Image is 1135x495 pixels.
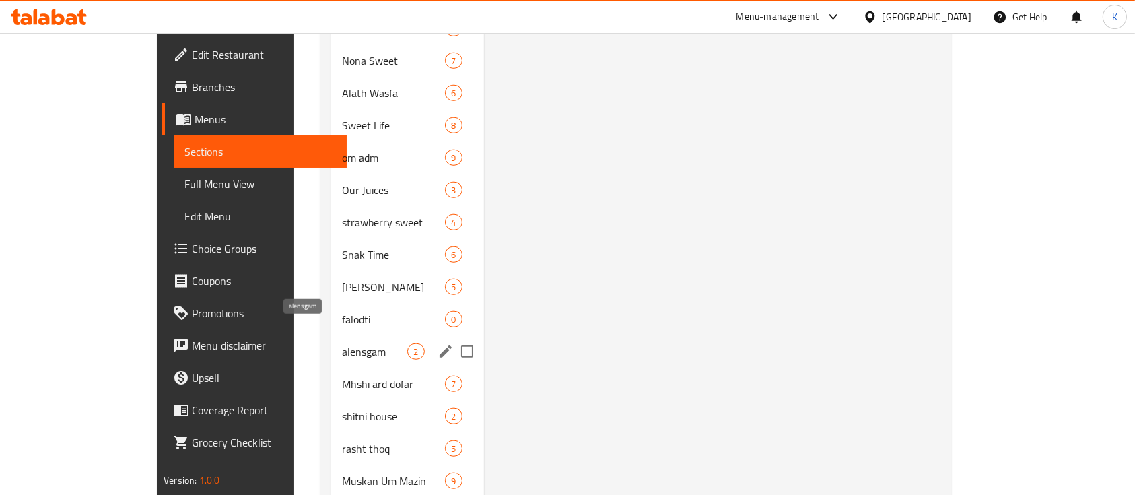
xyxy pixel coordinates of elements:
[446,119,461,132] span: 8
[162,103,347,135] a: Menus
[192,305,336,321] span: Promotions
[445,473,462,489] div: items
[445,214,462,230] div: items
[162,232,347,265] a: Choice Groups
[162,329,347,362] a: Menu disclaimer
[446,55,461,67] span: 7
[331,77,483,109] div: Alath Wasfa6
[331,109,483,141] div: Sweet Life8
[342,311,445,327] span: falodti
[184,208,336,224] span: Edit Menu
[445,53,462,69] div: items
[331,238,483,271] div: Snak Time6
[331,400,483,432] div: shitni house2
[342,279,445,295] div: Om Ahmed Kitchen
[192,240,336,257] span: Choice Groups
[331,303,483,335] div: falodti0
[445,150,462,166] div: items
[162,394,347,426] a: Coverage Report
[162,297,347,329] a: Promotions
[174,135,347,168] a: Sections
[883,9,971,24] div: [GEOGRAPHIC_DATA]
[174,168,347,200] a: Full Menu View
[162,426,347,459] a: Grocery Checklist
[342,279,445,295] span: [PERSON_NAME]
[445,440,462,457] div: items
[342,246,445,263] span: Snak Time
[162,71,347,103] a: Branches
[331,271,483,303] div: [PERSON_NAME]5
[162,38,347,71] a: Edit Restaurant
[446,410,461,423] span: 2
[192,79,336,95] span: Branches
[192,434,336,451] span: Grocery Checklist
[407,343,424,360] div: items
[342,182,445,198] span: Our Juices
[342,473,445,489] span: Muskan Um Mazin
[342,343,407,360] span: alensgam
[331,206,483,238] div: strawberry sweet4
[446,216,461,229] span: 4
[445,408,462,424] div: items
[192,402,336,418] span: Coverage Report
[331,368,483,400] div: Mhshi ard dofar7
[445,311,462,327] div: items
[736,9,819,25] div: Menu-management
[174,200,347,232] a: Edit Menu
[342,440,445,457] span: rasht thoq
[342,150,445,166] span: om adm
[445,376,462,392] div: items
[408,345,423,358] span: 2
[446,442,461,455] span: 5
[342,408,445,424] span: shitni house
[331,141,483,174] div: om adm9
[445,117,462,133] div: items
[446,249,461,261] span: 6
[446,281,461,294] span: 5
[342,117,445,133] span: Sweet Life
[184,176,336,192] span: Full Menu View
[446,313,461,326] span: 0
[331,44,483,77] div: Nona Sweet7
[331,174,483,206] div: Our Juices3
[342,376,445,392] span: Mhshi ard dofar
[199,471,220,489] span: 1.0.0
[192,46,336,63] span: Edit Restaurant
[342,85,445,101] span: Alath Wasfa
[445,85,462,101] div: items
[164,471,197,489] span: Version:
[192,273,336,289] span: Coupons
[445,246,462,263] div: items
[446,475,461,488] span: 9
[342,53,445,69] span: Nona Sweet
[446,152,461,164] span: 9
[184,143,336,160] span: Sections
[446,184,461,197] span: 3
[446,87,461,100] span: 6
[342,214,445,230] span: strawberry sweet
[192,370,336,386] span: Upsell
[162,265,347,297] a: Coupons
[192,337,336,354] span: Menu disclaimer
[446,378,461,391] span: 7
[445,182,462,198] div: items
[436,341,456,362] button: edit
[445,279,462,295] div: items
[331,335,483,368] div: alensgam2edit
[195,111,336,127] span: Menus
[1112,9,1117,24] span: K
[162,362,347,394] a: Upsell
[331,432,483,465] div: rasht thoq5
